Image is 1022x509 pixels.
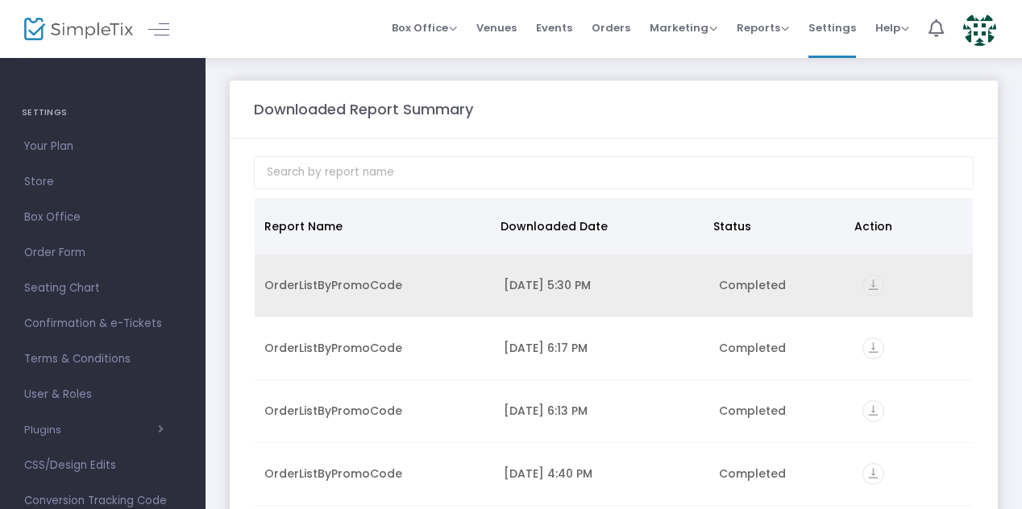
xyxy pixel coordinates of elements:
span: Venues [476,7,517,48]
div: OrderListByPromoCode [264,340,484,356]
div: 8/25/2025 5:30 PM [504,277,700,293]
span: Your Plan [24,136,181,157]
div: OrderListByPromoCode [264,403,484,419]
th: Downloaded Date [491,198,704,254]
span: Order Form [24,242,181,263]
div: https://go.SimpleTix.com/3ve8m [862,275,963,296]
div: Completed [719,277,843,293]
span: Seating Chart [24,278,181,299]
a: vertical_align_bottom [862,342,884,358]
input: Search by report name [254,156,974,189]
i: vertical_align_bottom [862,400,884,422]
h4: SETTINGS [22,97,184,129]
i: vertical_align_bottom [862,337,884,359]
i: vertical_align_bottom [862,463,884,485]
a: vertical_align_bottom [862,468,884,484]
div: 8/20/2025 4:40 PM [504,466,700,482]
span: Terms & Conditions [24,349,181,370]
th: Status [704,198,845,254]
div: https://go.SimpleTix.com/g3s59 [862,337,963,359]
m-panel-title: Downloaded Report Summary [254,98,473,120]
span: Marketing [650,20,717,35]
div: Completed [719,403,843,419]
span: Help [875,20,909,35]
span: Settings [808,7,856,48]
div: https://go.SimpleTix.com/lj80g [862,400,963,422]
a: vertical_align_bottom [862,405,884,421]
span: Box Office [392,20,457,35]
div: https://go.SimpleTix.com/cq8mp [862,463,963,485]
i: vertical_align_bottom [862,275,884,296]
th: Action [845,198,963,254]
div: Completed [719,466,843,482]
div: OrderListByPromoCode [264,277,484,293]
a: vertical_align_bottom [862,279,884,296]
div: 8/20/2025 6:17 PM [504,340,700,356]
span: Store [24,172,181,192]
span: User & Roles [24,384,181,405]
div: OrderListByPromoCode [264,466,484,482]
div: Completed [719,340,843,356]
span: Orders [592,7,630,48]
span: Events [536,7,572,48]
span: CSS/Design Edits [24,455,181,476]
span: Box Office [24,207,181,228]
div: 8/20/2025 6:13 PM [504,403,700,419]
span: Reports [737,20,789,35]
span: Confirmation & e-Tickets [24,313,181,334]
th: Report Name [255,198,491,254]
button: Plugins [24,424,164,437]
